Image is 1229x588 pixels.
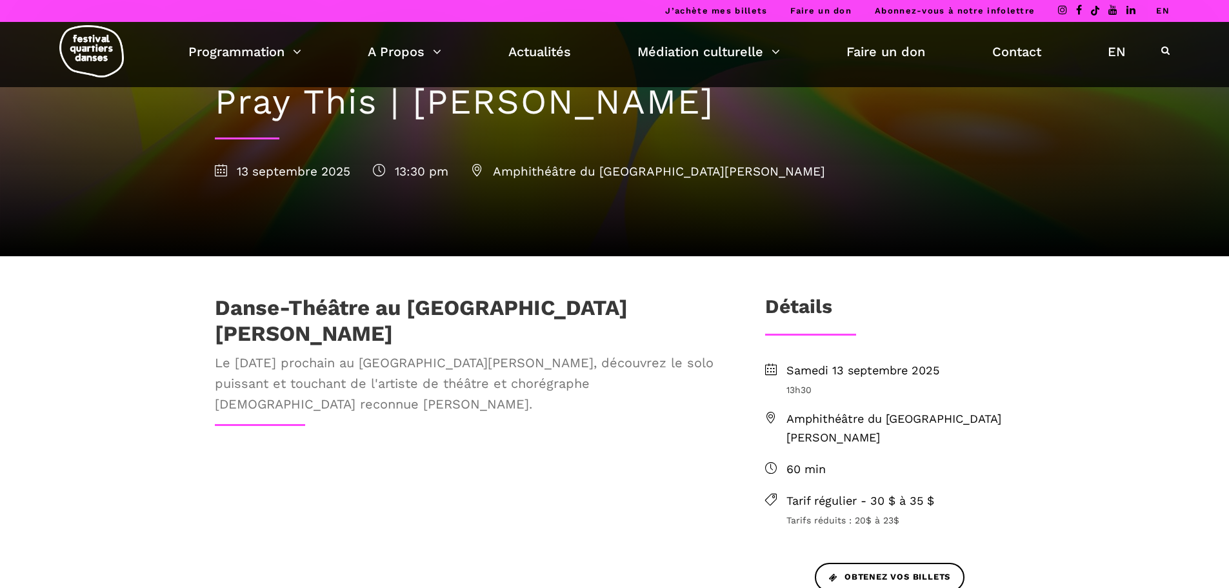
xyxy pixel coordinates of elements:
a: EN [1108,41,1126,63]
span: Samedi 13 septembre 2025 [786,361,1015,380]
span: Tarifs réduits : 20$ à 23$ [786,513,1015,527]
a: Contact [992,41,1041,63]
a: Programmation [188,41,301,63]
span: Le [DATE] prochain au [GEOGRAPHIC_DATA][PERSON_NAME], découvrez le solo puissant et touchant de l... [215,352,723,414]
span: 13:30 pm [373,164,448,179]
span: Amphithéâtre du [GEOGRAPHIC_DATA][PERSON_NAME] [471,164,825,179]
a: Faire un don [790,6,852,15]
a: J’achète mes billets [665,6,767,15]
span: Tarif régulier - 30 $ à 35 $ [786,492,1015,511]
span: Amphithéâtre du [GEOGRAPHIC_DATA][PERSON_NAME] [786,410,1015,447]
a: Actualités [508,41,571,63]
a: Faire un don [846,41,925,63]
span: 13h30 [786,383,1015,397]
a: EN [1156,6,1170,15]
span: 13 septembre 2025 [215,164,350,179]
a: A Propos [368,41,441,63]
img: logo-fqd-med [59,25,124,77]
span: 60 min [786,460,1015,479]
span: Obtenez vos billets [829,571,950,584]
h1: Danse-Théâtre au [GEOGRAPHIC_DATA][PERSON_NAME] [215,295,723,346]
a: Abonnez-vous à notre infolettre [875,6,1035,15]
h3: Détails [765,295,832,327]
h1: Pray This | [PERSON_NAME] [215,81,1015,123]
a: Médiation culturelle [637,41,780,63]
